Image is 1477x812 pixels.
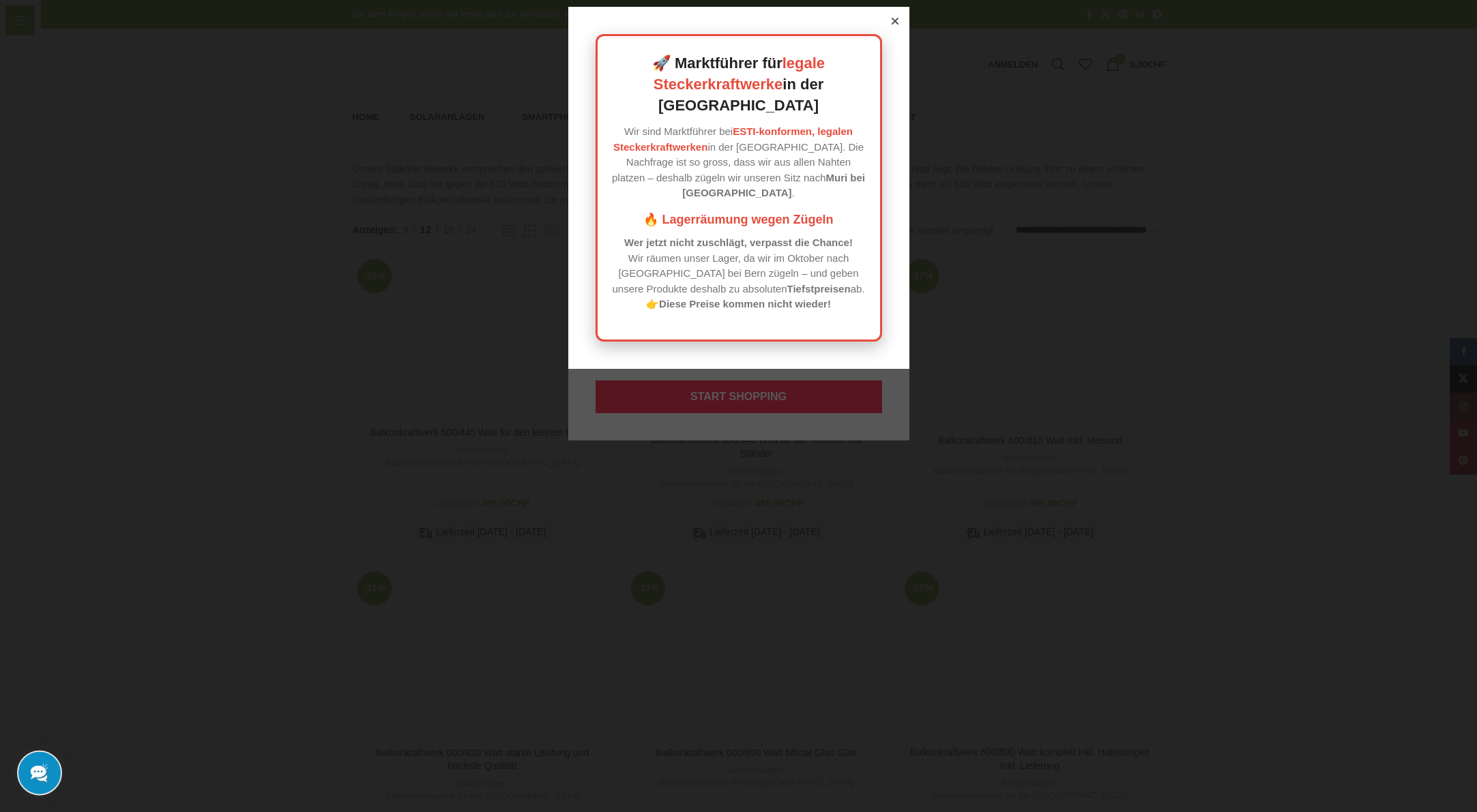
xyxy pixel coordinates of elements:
strong: Wer jetzt nicht zuschlägt, verpasst die Chance! [624,237,853,248]
p: Wir sind Marktführer bei in der [GEOGRAPHIC_DATA]. Die Nachfrage ist so gross, dass wir aus allen... [611,124,866,201]
strong: Diese Preise kommen nicht wieder! [659,298,831,310]
h3: 🔥 Lagerräumung wegen Zügeln [611,211,866,228]
a: legale Steckerkraftwerke [654,55,825,93]
p: Wir räumen unser Lager, da wir im Oktober nach [GEOGRAPHIC_DATA] bei Bern zügeln – und geben unse... [611,235,866,312]
a: ESTI-konformen, legalen Steckerkraftwerken [613,125,853,153]
strong: Tiefstpreisen [787,283,851,295]
h2: 🚀 Marktführer für in der [GEOGRAPHIC_DATA] [611,53,866,116]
